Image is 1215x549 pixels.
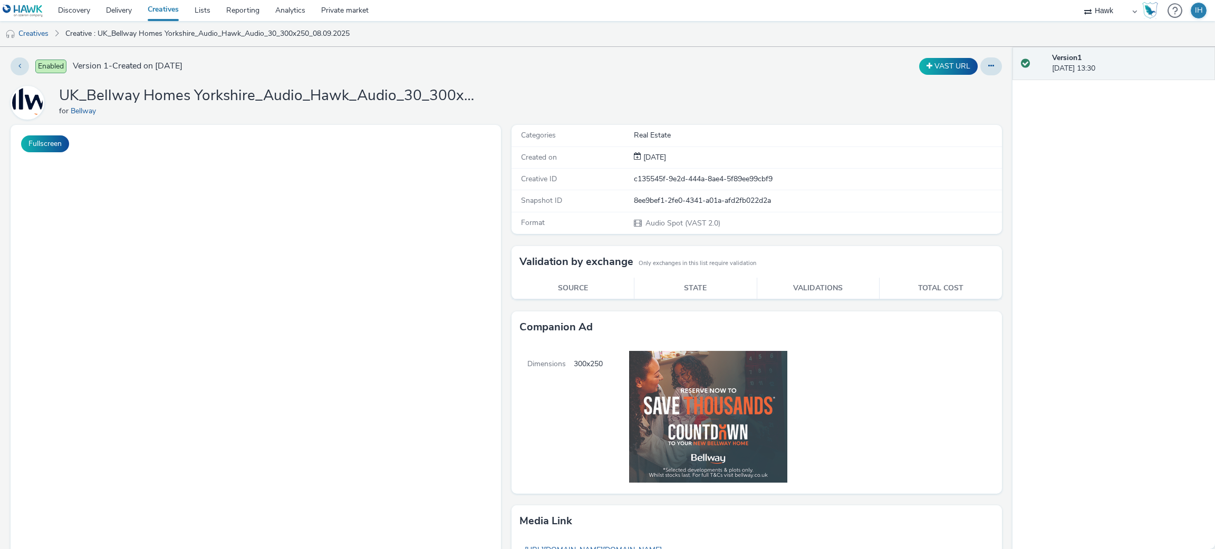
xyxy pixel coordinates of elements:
span: Creative ID [521,174,557,184]
span: 300x250 [574,343,603,494]
span: Format [521,218,545,228]
div: Duplicate the creative as a VAST URL [917,58,980,75]
img: undefined Logo [3,4,43,17]
span: Categories [521,130,556,140]
a: Hawk Academy [1142,2,1162,19]
th: State [634,278,757,299]
a: Bellway [71,106,100,116]
img: Hawk Academy [1142,2,1158,19]
span: for [59,106,71,116]
img: Bellway [12,87,43,118]
div: [DATE] 13:30 [1052,53,1207,74]
button: Fullscreen [21,135,69,152]
span: [DATE] [641,152,666,162]
strong: Version 1 [1052,53,1082,63]
small: Only exchanges in this list require validation [639,259,756,268]
div: Creation 08 September 2025, 13:30 [641,152,666,163]
span: Snapshot ID [521,195,562,205]
a: Creative : UK_Bellway Homes Yorkshire_Audio_Hawk_Audio_30_300x250_08.09.2025 [60,21,355,46]
img: audio [5,29,16,40]
h3: Validation by exchange [519,254,633,270]
h3: Media link [519,513,572,529]
th: Source [512,278,634,299]
button: VAST URL [919,58,978,75]
h3: Companion Ad [519,319,593,335]
img: Companion Ad [603,343,795,491]
div: c135545f-9e2d-444a-8ae4-5f89ee99cbf9 [634,174,1001,184]
h1: UK_Bellway Homes Yorkshire_Audio_Hawk_Audio_30_300x250_08.09.2025 [59,86,481,106]
th: Validations [757,278,880,299]
th: Total cost [880,278,1002,299]
span: Created on [521,152,557,162]
div: IH [1195,3,1203,18]
span: Enabled [35,60,66,73]
span: Dimensions [512,343,574,494]
span: Version 1 - Created on [DATE] [73,60,182,72]
div: 8ee9bef1-2fe0-4341-a01a-afd2fb022d2a [634,195,1001,206]
div: Real Estate [634,130,1001,141]
a: Bellway [11,97,49,107]
span: Audio Spot (VAST 2.0) [644,218,720,228]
